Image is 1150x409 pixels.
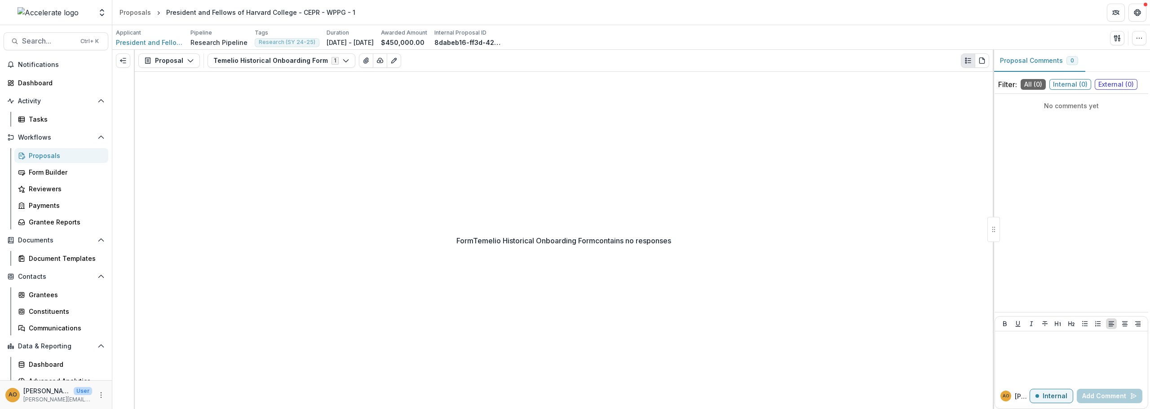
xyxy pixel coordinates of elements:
[29,167,101,177] div: Form Builder
[1079,318,1090,329] button: Bullet List
[18,61,105,69] span: Notifications
[14,251,108,266] a: Document Templates
[116,6,359,19] nav: breadcrumb
[1049,79,1091,90] span: Internal ( 0 )
[1070,57,1074,64] span: 0
[119,8,151,17] div: Proposals
[14,181,108,196] a: Reviewers
[1053,318,1063,329] button: Heading 1
[381,29,427,37] p: Awarded Amount
[116,6,155,19] a: Proposals
[456,235,671,246] p: Form Temelio Historical Onboarding Form contains no responses
[18,7,79,18] img: Accelerate logo
[116,38,183,47] a: President and Fellows of Harvard College
[9,392,17,398] div: Amy Omand
[208,53,355,68] button: Temelio Historical Onboarding Form1
[1039,318,1050,329] button: Strike
[4,32,108,50] button: Search...
[1107,4,1125,22] button: Partners
[1119,318,1130,329] button: Align Center
[1026,318,1037,329] button: Italicize
[4,130,108,145] button: Open Workflows
[23,396,92,404] p: [PERSON_NAME][EMAIL_ADDRESS][DOMAIN_NAME]
[190,29,212,37] p: Pipeline
[14,215,108,229] a: Grantee Reports
[14,287,108,302] a: Grantees
[96,390,106,400] button: More
[1013,318,1023,329] button: Underline
[1030,389,1073,403] button: Internal
[29,217,101,227] div: Grantee Reports
[961,53,975,68] button: Plaintext view
[1021,79,1046,90] span: All ( 0 )
[4,75,108,90] a: Dashboard
[387,53,401,68] button: Edit as form
[1077,389,1142,403] button: Add Comment
[14,321,108,335] a: Communications
[29,307,101,316] div: Constituents
[14,304,108,319] a: Constituents
[4,233,108,247] button: Open Documents
[1132,318,1143,329] button: Align Right
[1000,318,1010,329] button: Bold
[79,36,101,46] div: Ctrl + K
[4,339,108,353] button: Open Data & Reporting
[1095,79,1137,90] span: External ( 0 )
[138,53,200,68] button: Proposal
[74,387,92,395] p: User
[29,323,101,333] div: Communications
[1043,392,1067,400] p: Internal
[29,114,101,124] div: Tasks
[18,78,101,88] div: Dashboard
[1066,318,1077,329] button: Heading 2
[434,29,487,37] p: Internal Proposal ID
[14,357,108,372] a: Dashboard
[327,29,349,37] p: Duration
[327,38,374,47] p: [DATE] - [DATE]
[4,94,108,108] button: Open Activity
[381,38,425,47] p: $450,000.00
[22,37,75,45] span: Search...
[975,53,989,68] button: PDF view
[14,112,108,127] a: Tasks
[998,101,1145,110] p: No comments yet
[18,237,94,244] span: Documents
[14,374,108,388] a: Advanced Analytics
[1092,318,1103,329] button: Ordered List
[255,29,268,37] p: Tags
[4,269,108,284] button: Open Contacts
[4,57,108,72] button: Notifications
[359,53,373,68] button: View Attached Files
[1128,4,1146,22] button: Get Help
[1015,391,1030,401] p: [PERSON_NAME]
[998,79,1017,90] p: Filter:
[116,29,141,37] p: Applicant
[18,134,94,141] span: Workflows
[29,376,101,386] div: Advanced Analytics
[29,151,101,160] div: Proposals
[14,148,108,163] a: Proposals
[434,38,502,47] p: 8dabeb16-ff3d-42fb-8ac0-59d5d98e63bd
[18,343,94,350] span: Data & Reporting
[96,4,108,22] button: Open entity switcher
[166,8,355,17] div: President and Fellows of Harvard College - CEPR - WPPG - 1
[29,254,101,263] div: Document Templates
[23,386,70,396] p: [PERSON_NAME]
[29,360,101,369] div: Dashboard
[29,201,101,210] div: Payments
[14,165,108,180] a: Form Builder
[1003,394,1009,398] div: Amy Omand
[18,273,94,281] span: Contacts
[29,184,101,194] div: Reviewers
[18,97,94,105] span: Activity
[116,53,130,68] button: Expand left
[14,198,108,213] a: Payments
[29,290,101,299] div: Grantees
[1106,318,1117,329] button: Align Left
[993,50,1085,72] button: Proposal Comments
[259,39,315,45] span: Research (SY 24-25)
[190,38,248,47] p: Research Pipeline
